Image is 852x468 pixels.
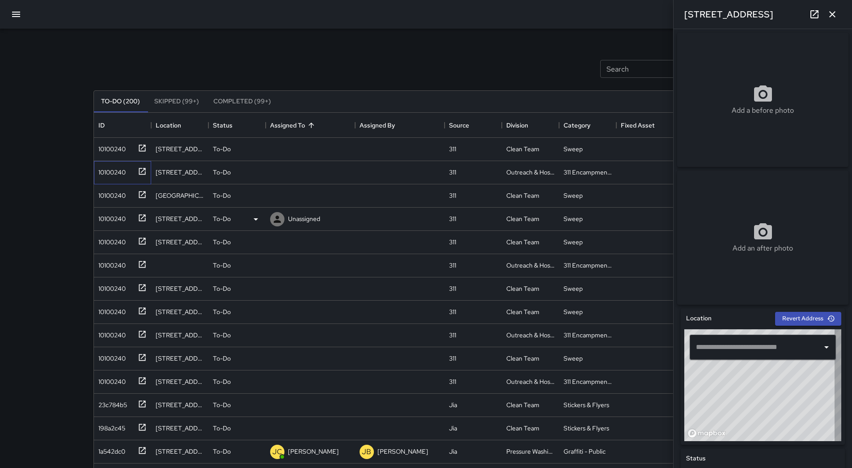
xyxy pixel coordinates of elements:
[564,191,583,200] div: Sweep
[506,113,528,138] div: Division
[616,113,674,138] div: Fixed Asset
[362,447,371,457] p: JB
[449,238,456,247] div: 311
[564,377,612,386] div: 311 Encampments
[147,91,206,112] button: Skipped (99+)
[270,113,305,138] div: Assigned To
[95,257,126,270] div: 10100240
[621,113,655,138] div: Fixed Asset
[213,447,231,456] p: To-Do
[564,400,609,409] div: Stickers & Flyers
[95,281,126,293] div: 10100240
[506,238,539,247] div: Clean Team
[305,119,318,132] button: Sort
[506,354,539,363] div: Clean Team
[449,145,456,153] div: 311
[449,113,469,138] div: Source
[564,354,583,363] div: Sweep
[445,113,502,138] div: Source
[213,261,231,270] p: To-Do
[213,191,231,200] p: To-Do
[156,284,204,293] div: 945 Market Street
[564,168,612,177] div: 311 Encampments
[449,377,456,386] div: 311
[213,214,231,223] p: To-Do
[156,168,204,177] div: 1035 Mission Street
[156,331,204,340] div: 474 Natoma Street
[213,145,231,153] p: To-Do
[213,238,231,247] p: To-Do
[449,331,456,340] div: 311
[156,354,204,363] div: 48 5th Street
[506,214,539,223] div: Clean Team
[506,447,555,456] div: Pressure Washing
[95,374,126,386] div: 10100240
[213,400,231,409] p: To-Do
[95,327,126,340] div: 10100240
[156,145,204,153] div: 570 Jessie Street
[564,238,583,247] div: Sweep
[94,113,151,138] div: ID
[449,354,456,363] div: 311
[564,214,583,223] div: Sweep
[564,145,583,153] div: Sweep
[506,145,539,153] div: Clean Team
[564,113,590,138] div: Category
[156,447,204,456] div: 1003 Market Street
[506,168,555,177] div: Outreach & Hospitality
[213,354,231,363] p: To-Do
[564,331,612,340] div: 311 Encampments
[564,447,606,456] div: Graffiti - Public
[156,191,204,200] div: 8 Mint Plaza
[360,113,395,138] div: Assigned By
[506,261,555,270] div: Outreach & Hospitality
[213,377,231,386] p: To-Do
[213,113,233,138] div: Status
[272,447,282,457] p: JC
[564,307,583,316] div: Sweep
[449,214,456,223] div: 311
[506,307,539,316] div: Clean Team
[95,234,126,247] div: 10100240
[95,304,126,316] div: 10100240
[206,91,278,112] button: Completed (99+)
[377,447,428,456] p: [PERSON_NAME]
[95,164,126,177] div: 10100240
[564,424,609,433] div: Stickers & Flyers
[564,284,583,293] div: Sweep
[449,400,457,409] div: Jia
[449,447,457,456] div: Jia
[98,113,105,138] div: ID
[156,400,204,409] div: 25 7th Street
[288,214,320,223] p: Unassigned
[502,113,559,138] div: Division
[266,113,355,138] div: Assigned To
[95,211,126,223] div: 10100240
[95,350,126,363] div: 10100240
[213,284,231,293] p: To-Do
[506,284,539,293] div: Clean Team
[95,443,125,456] div: 1a542dc0
[95,141,126,153] div: 10100240
[449,307,456,316] div: 311
[449,168,456,177] div: 311
[213,424,231,433] p: To-Do
[506,331,555,340] div: Outreach & Hospitality
[288,447,339,456] p: [PERSON_NAME]
[213,168,231,177] p: To-Do
[156,424,204,433] div: 25 7th Street
[213,307,231,316] p: To-Do
[449,284,456,293] div: 311
[449,424,457,433] div: Jia
[208,113,266,138] div: Status
[506,400,539,409] div: Clean Team
[449,191,456,200] div: 311
[213,331,231,340] p: To-Do
[506,377,555,386] div: Outreach & Hospitality
[559,113,616,138] div: Category
[449,261,456,270] div: 311
[94,91,147,112] button: To-Do (200)
[506,424,539,433] div: Clean Team
[156,238,204,247] div: 184 6th Street
[151,113,208,138] div: Location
